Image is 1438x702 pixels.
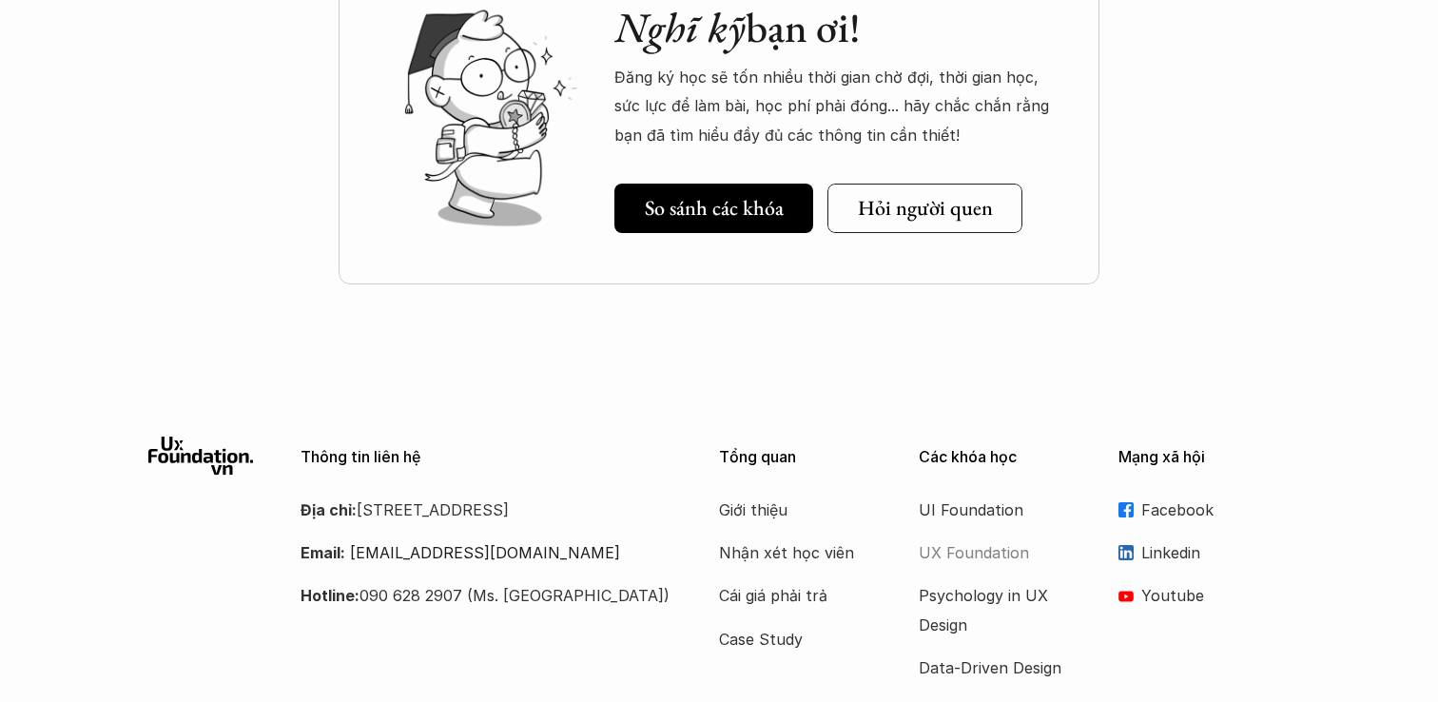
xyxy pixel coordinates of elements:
p: Mạng xã hội [1118,448,1290,466]
a: Data-Driven Design [919,653,1071,682]
a: Giới thiệu [719,496,871,524]
strong: Email: [301,543,345,562]
a: So sánh các khóa [614,184,813,233]
p: Đăng ký học sẽ tốn nhiều thời gian chờ đợi, thời gian học, sức lực để làm bài, học phí phải đóng.... [614,63,1061,149]
p: Tổng quan [719,448,890,466]
a: Psychology in UX Design [919,581,1071,639]
h2: bạn ơi! [614,3,1061,53]
a: Linkedin [1118,538,1290,567]
a: Nhận xét học viên [719,538,871,567]
a: UX Foundation [919,538,1071,567]
p: Linkedin [1141,538,1290,567]
p: Facebook [1141,496,1290,524]
p: Thông tin liên hệ [301,448,671,466]
p: 090 628 2907 (Ms. [GEOGRAPHIC_DATA]) [301,581,671,610]
a: [EMAIL_ADDRESS][DOMAIN_NAME] [350,543,620,562]
h5: So sánh các khóa [645,196,784,221]
strong: Hotline: [301,586,359,605]
p: Các khóa học [919,448,1090,466]
a: UI Foundation [919,496,1071,524]
a: Hỏi người quen [827,184,1022,233]
a: Cái giá phải trả [719,581,871,610]
a: Youtube [1118,581,1290,610]
a: Facebook [1118,496,1290,524]
p: [STREET_ADDRESS] [301,496,671,524]
h5: Hỏi người quen [858,196,993,221]
p: Youtube [1141,581,1290,610]
a: Case Study [719,625,871,653]
strong: Địa chỉ: [301,500,357,519]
